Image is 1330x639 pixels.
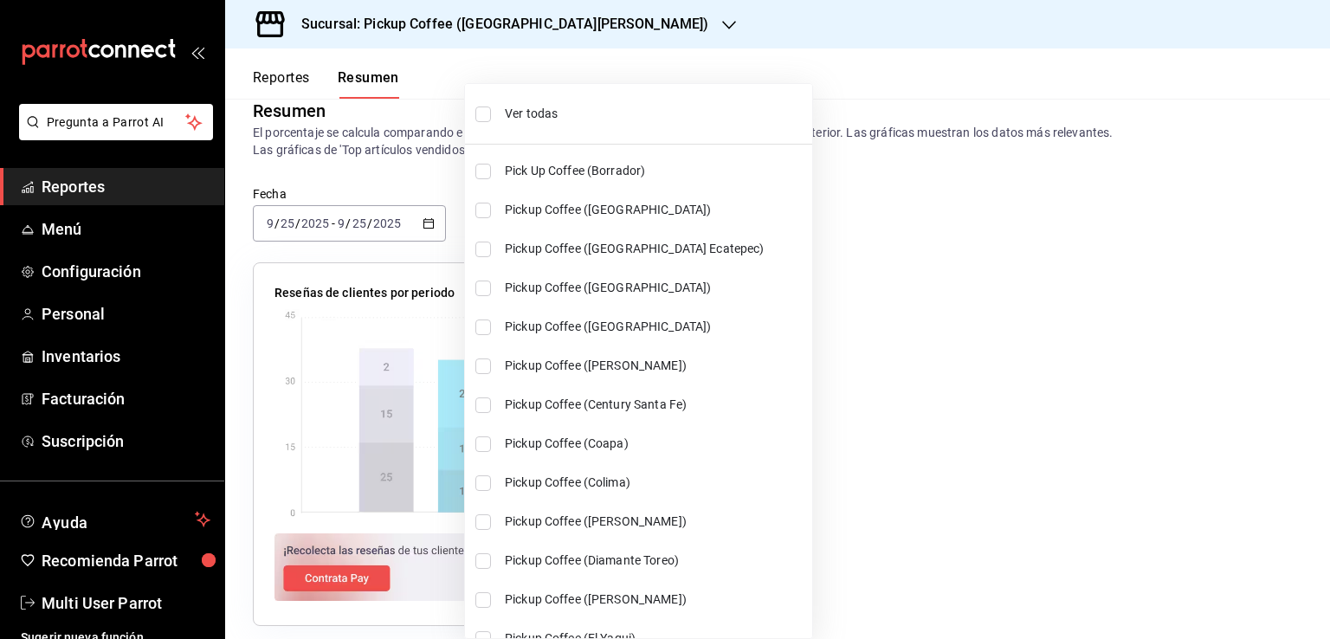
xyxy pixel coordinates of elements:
[505,591,805,609] span: Pickup Coffee ([PERSON_NAME])
[505,240,805,258] span: Pickup Coffee ([GEOGRAPHIC_DATA] Ecatepec)
[505,552,805,570] span: Pickup Coffee (Diamante Toreo)
[505,396,805,414] span: Pickup Coffee (Century Santa Fe)
[505,162,805,180] span: Pick Up Coffee (Borrador)
[505,105,805,123] span: Ver todas
[505,357,805,375] span: Pickup Coffee ([PERSON_NAME])
[505,474,805,492] span: Pickup Coffee (Colima)
[505,201,805,219] span: Pickup Coffee ([GEOGRAPHIC_DATA])
[505,435,805,453] span: Pickup Coffee (Coapa)
[505,513,805,531] span: Pickup Coffee ([PERSON_NAME])
[505,318,805,336] span: Pickup Coffee ([GEOGRAPHIC_DATA])
[505,279,805,297] span: Pickup Coffee ([GEOGRAPHIC_DATA])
